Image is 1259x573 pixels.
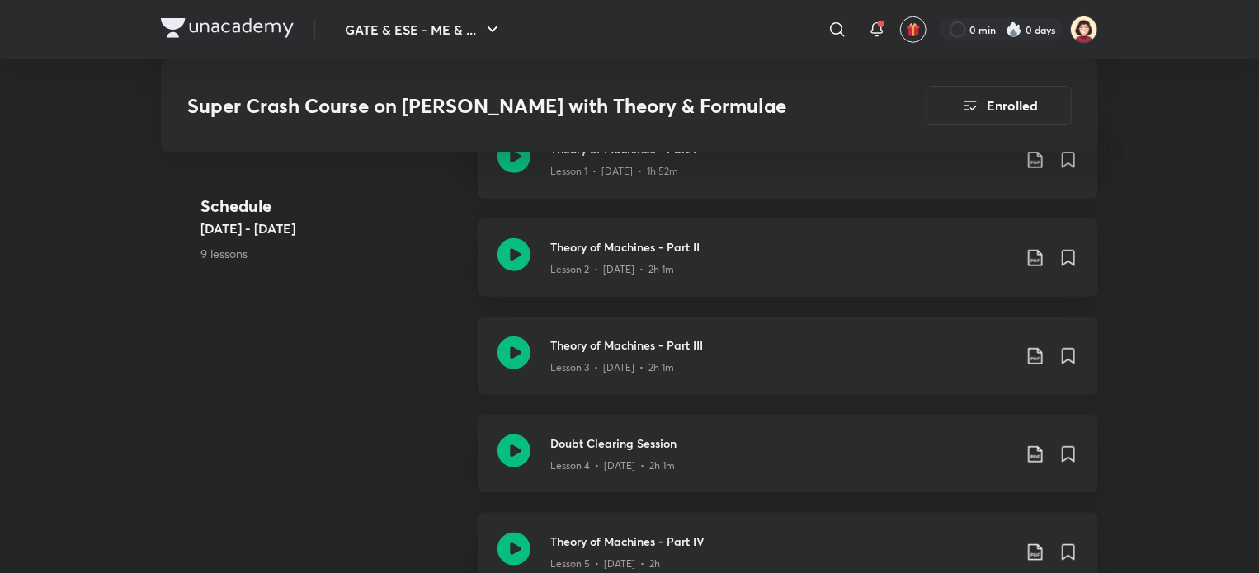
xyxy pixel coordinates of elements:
[335,13,512,46] button: GATE & ESE - ME & ...
[478,120,1098,218] a: Theory of Machines - Part ILesson 1 • [DATE] • 1h 52m
[900,16,927,43] button: avatar
[1070,16,1098,44] img: Vishal Verma
[550,262,674,277] p: Lesson 2 • [DATE] • 2h 1m
[550,533,1012,550] h3: Theory of Machines - Part IV
[550,458,675,473] p: Lesson 4 • [DATE] • 2h 1m
[927,86,1072,125] button: Enrolled
[478,415,1098,513] a: Doubt Clearing SessionLesson 4 • [DATE] • 2h 1m
[478,218,1098,317] a: Theory of Machines - Part IILesson 2 • [DATE] • 2h 1m
[478,317,1098,415] a: Theory of Machines - Part IIILesson 3 • [DATE] • 2h 1m
[550,238,1012,256] h3: Theory of Machines - Part II
[550,360,674,375] p: Lesson 3 • [DATE] • 2h 1m
[200,245,464,262] p: 9 lessons
[187,94,833,118] h3: Super Crash Course on [PERSON_NAME] with Theory & Formulae
[200,218,464,238] h5: [DATE] - [DATE]
[161,18,294,38] img: Company Logo
[200,194,464,218] h4: Schedule
[550,164,678,179] p: Lesson 1 • [DATE] • 1h 52m
[550,557,660,571] p: Lesson 5 • [DATE] • 2h
[550,434,1012,452] h3: Doubt Clearing Session
[550,336,1012,354] h3: Theory of Machines - Part III
[906,22,921,37] img: avatar
[161,18,294,42] a: Company Logo
[1006,21,1022,38] img: streak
